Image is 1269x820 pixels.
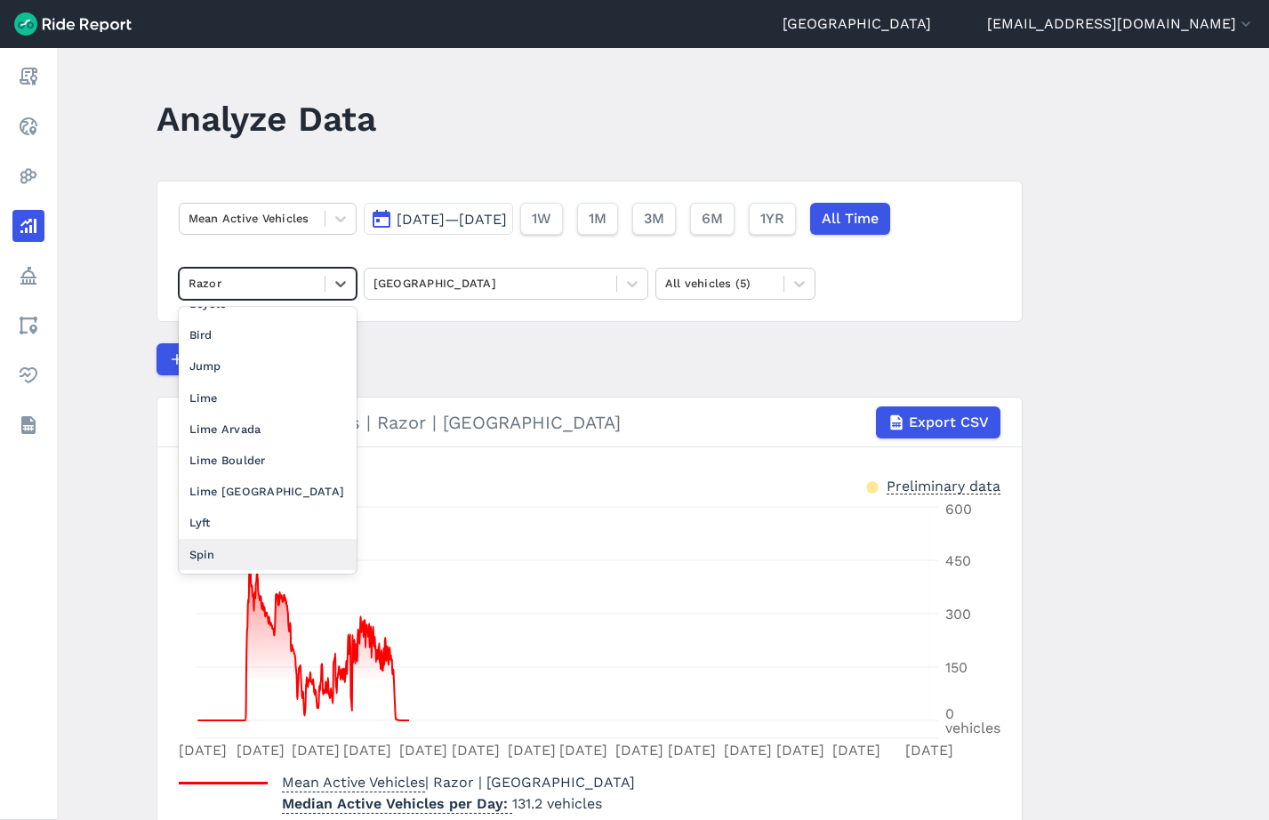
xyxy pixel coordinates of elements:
[775,742,823,759] tspan: [DATE]
[282,790,512,814] span: Median Active Vehicles per Day
[282,774,635,791] span: | Razor | [GEOGRAPHIC_DATA]
[157,94,376,143] h1: Analyze Data
[179,476,357,507] div: Lime [GEOGRAPHIC_DATA]
[397,211,507,228] span: [DATE]—[DATE]
[179,350,357,382] div: Jump
[12,110,44,142] a: Realtime
[282,793,635,815] p: 131.2 vehicles
[532,208,551,229] span: 1W
[12,210,44,242] a: Analyze
[179,539,357,570] div: Spin
[702,208,723,229] span: 6M
[179,414,357,445] div: Lime Arvada
[945,720,1000,736] tspan: vehicles
[236,742,284,759] tspan: [DATE]
[905,742,953,759] tspan: [DATE]
[945,606,971,623] tspan: 300
[589,208,606,229] span: 1M
[343,742,391,759] tspan: [DATE]
[451,742,499,759] tspan: [DATE]
[909,412,989,433] span: Export CSV
[632,203,676,235] button: 3M
[179,319,357,350] div: Bird
[179,445,357,476] div: Lime Boulder
[520,203,563,235] button: 1W
[157,343,320,375] button: Compare Metrics
[831,742,879,759] tspan: [DATE]
[291,742,339,759] tspan: [DATE]
[179,406,1000,438] div: Mean Active Vehicles | Razor | [GEOGRAPHIC_DATA]
[178,742,226,759] tspan: [DATE]
[876,406,1000,438] button: Export CSV
[179,507,357,538] div: Lyft
[12,60,44,92] a: Report
[749,203,796,235] button: 1YR
[690,203,735,235] button: 6M
[945,552,971,569] tspan: 450
[577,203,618,235] button: 1M
[644,208,664,229] span: 3M
[559,742,607,759] tspan: [DATE]
[945,501,972,518] tspan: 600
[12,359,44,391] a: Health
[822,208,879,229] span: All Time
[945,705,954,722] tspan: 0
[12,160,44,192] a: Heatmaps
[723,742,771,759] tspan: [DATE]
[887,476,1000,494] div: Preliminary data
[282,768,425,792] span: Mean Active Vehicles
[783,13,931,35] a: [GEOGRAPHIC_DATA]
[364,203,513,235] button: [DATE]—[DATE]
[760,208,784,229] span: 1YR
[399,742,447,759] tspan: [DATE]
[987,13,1255,35] button: [EMAIL_ADDRESS][DOMAIN_NAME]
[507,742,555,759] tspan: [DATE]
[12,260,44,292] a: Policy
[14,12,132,36] img: Ride Report
[810,203,890,235] button: All Time
[945,659,968,676] tspan: 150
[615,742,663,759] tspan: [DATE]
[179,382,357,414] div: Lime
[667,742,715,759] tspan: [DATE]
[12,409,44,441] a: Datasets
[12,310,44,342] a: Areas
